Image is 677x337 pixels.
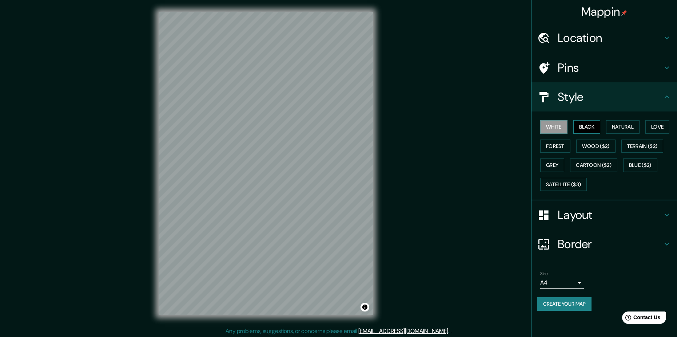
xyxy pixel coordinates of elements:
[531,200,677,230] div: Layout
[358,327,448,335] a: [EMAIL_ADDRESS][DOMAIN_NAME]
[581,4,628,19] h4: Mappin
[621,140,664,153] button: Terrain ($2)
[361,303,369,311] button: Toggle attribution
[558,90,662,104] h4: Style
[540,277,584,289] div: A4
[540,140,570,153] button: Forest
[570,158,617,172] button: Cartoon ($2)
[558,237,662,251] h4: Border
[645,120,669,134] button: Love
[531,23,677,52] div: Location
[159,12,373,315] canvas: Map
[540,158,564,172] button: Grey
[576,140,616,153] button: Wood ($2)
[558,208,662,222] h4: Layout
[540,271,548,277] label: Size
[449,327,450,336] div: .
[621,10,627,16] img: pin-icon.png
[540,120,568,134] button: White
[573,120,601,134] button: Black
[558,31,662,45] h4: Location
[531,230,677,259] div: Border
[537,297,592,311] button: Create your map
[531,53,677,82] div: Pins
[540,178,587,191] button: Satellite ($3)
[623,158,657,172] button: Blue ($2)
[606,120,640,134] button: Natural
[558,60,662,75] h4: Pins
[531,82,677,111] div: Style
[612,309,669,329] iframe: Help widget launcher
[226,327,449,336] p: Any problems, suggestions, or concerns please email .
[450,327,452,336] div: .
